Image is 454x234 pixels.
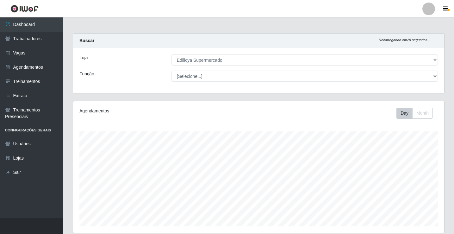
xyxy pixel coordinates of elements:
[79,54,88,61] label: Loja
[396,108,413,119] button: Day
[79,71,94,77] label: Função
[79,108,223,114] div: Agendamentos
[79,38,94,43] strong: Buscar
[10,5,39,13] img: CoreUI Logo
[412,108,433,119] button: Month
[396,108,438,119] div: Toolbar with button groups
[396,108,433,119] div: First group
[379,38,430,42] i: Recarregando em 28 segundos...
